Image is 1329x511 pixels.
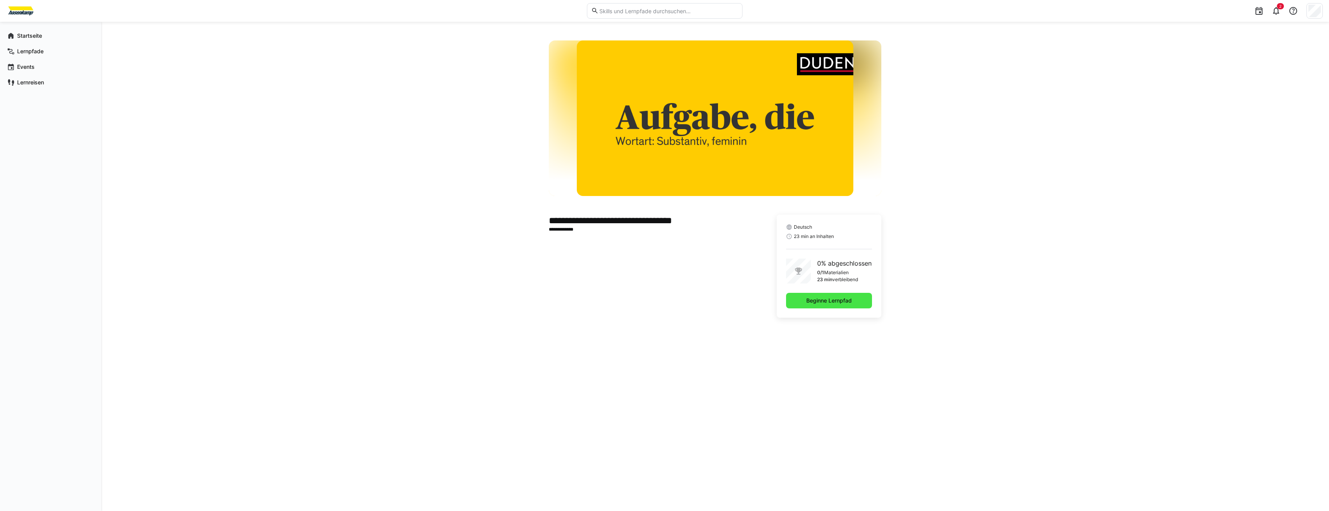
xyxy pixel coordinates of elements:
[1279,4,1282,9] span: 2
[817,259,872,268] p: 0% abgeschlossen
[794,224,812,230] span: Deutsch
[817,269,824,276] p: 0/1
[599,7,738,14] input: Skills und Lernpfade durchsuchen…
[786,293,872,308] button: Beginne Lernpfad
[832,276,858,283] p: verbleibend
[805,297,853,304] span: Beginne Lernpfad
[817,276,832,283] p: 23 min
[824,269,849,276] p: Materialien
[794,233,834,240] span: 23 min an Inhalten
